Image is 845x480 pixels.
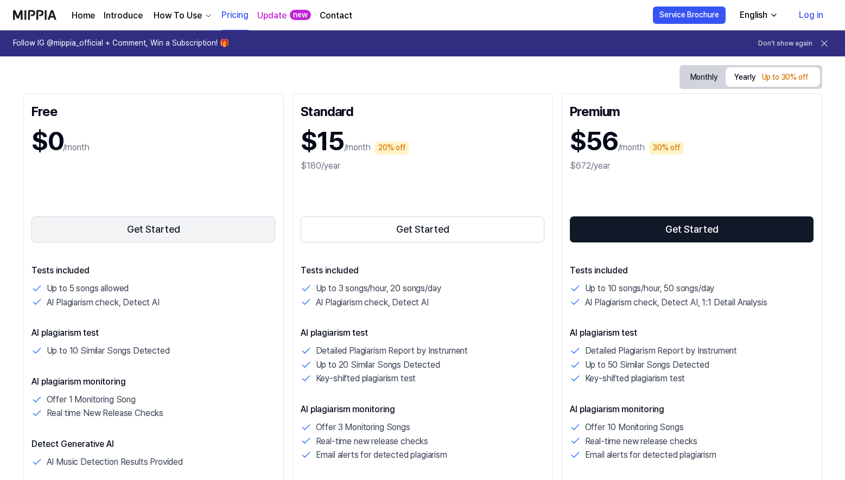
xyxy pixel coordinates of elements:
[570,327,814,340] p: AI plagiarism test
[47,393,136,407] p: Offer 1 Monitoring Song
[47,296,160,310] p: AI Plagiarism check, Detect AI
[301,327,545,340] p: AI plagiarism test
[316,372,416,386] p: Key-shifted plagiarism test
[726,67,819,87] button: Yearly
[585,372,685,386] p: Key-shifted plagiarism test
[682,69,726,86] button: Monthly
[316,434,429,449] p: Real-time new release checks
[570,216,814,242] button: Get Started
[316,448,447,462] p: Email alerts for detected plagiarism
[13,38,229,49] h1: Follow IG @mippia_official + Comment, Win a Subscription! 🎁
[301,159,545,172] div: $180/year
[47,455,183,469] p: AI Music Detection Results Provided
[731,4,785,26] button: English
[72,9,95,22] a: Home
[316,358,440,372] p: Up to 20 Similar Songs Detected
[151,9,213,22] button: How To Use
[375,142,409,155] div: 20% off
[618,141,645,154] p: /month
[585,358,709,372] p: Up to 50 Similar Songs Detected
[570,159,814,172] div: $672/year
[758,39,812,48] button: Don't show again
[316,420,410,434] p: Offer 3 Monitoring Songs
[257,9,287,22] a: Update
[104,9,143,22] a: Introduce
[320,9,352,22] a: Contact
[649,142,683,155] div: 30% off
[585,281,715,296] p: Up to 10 songs/hour, 50 songs/day
[31,123,63,159] h1: $0
[301,123,344,159] h1: $15
[570,123,618,159] h1: $56
[585,434,698,449] p: Real-time new release checks
[653,7,726,24] button: Service Brochure
[585,448,716,462] p: Email alerts for detected plagiarism
[585,296,767,310] p: AI Plagiarism check, Detect AI, 1:1 Detail Analysis
[290,10,311,21] div: new
[316,281,441,296] p: Up to 3 songs/hour, 20 songs/day
[31,438,276,451] p: Detect Generative AI
[31,264,276,277] p: Tests included
[221,1,249,30] a: Pricing
[31,375,276,388] p: AI plagiarism monitoring
[759,71,811,84] div: Up to 30% off
[63,141,90,154] p: /month
[301,216,545,242] button: Get Started
[316,296,429,310] p: AI Plagiarism check, Detect AI
[316,344,468,358] p: Detailed Plagiarism Report by Instrument
[31,214,276,245] a: Get Started
[738,9,770,22] div: English
[344,141,371,154] p: /month
[585,344,738,358] p: Detailed Plagiarism Report by Instrument
[31,216,276,242] button: Get Started
[151,9,204,22] div: How To Use
[301,264,545,277] p: Tests included
[31,101,276,119] div: Free
[301,403,545,416] p: AI plagiarism monitoring
[570,101,814,119] div: Premium
[570,264,814,277] p: Tests included
[47,281,129,296] p: Up to 5 songs allowed
[570,403,814,416] p: AI plagiarism monitoring
[570,214,814,245] a: Get Started
[47,344,170,358] p: Up to 10 Similar Songs Detected
[585,420,684,434] p: Offer 10 Monitoring Songs
[31,327,276,340] p: AI plagiarism test
[301,101,545,119] div: Standard
[47,406,164,420] p: Real time New Release Checks
[301,214,545,245] a: Get Started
